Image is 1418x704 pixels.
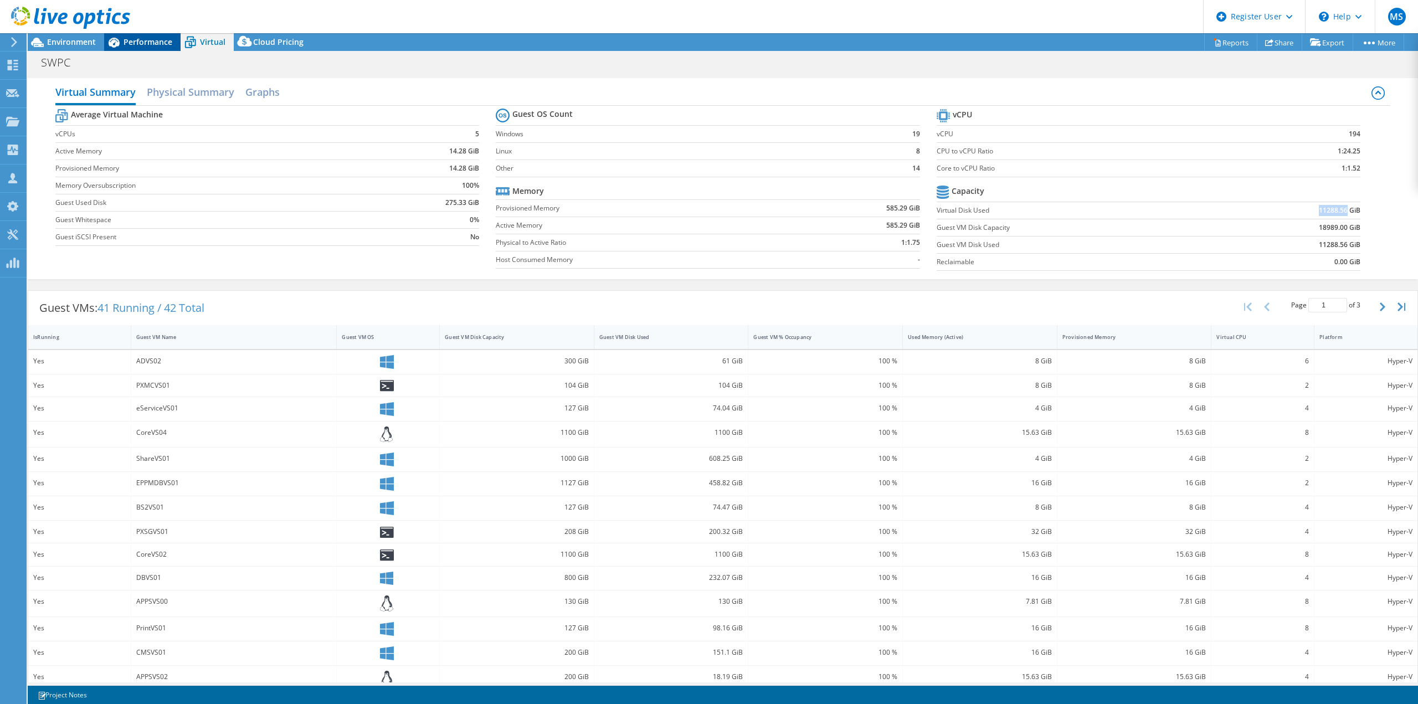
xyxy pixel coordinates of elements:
span: Performance [124,37,172,47]
div: Hyper-V [1319,572,1412,584]
div: CMSVS01 [136,646,332,659]
label: Host Consumed Memory [496,254,797,265]
div: Guest VM Disk Used [599,333,730,341]
label: Core to vCPU Ratio [937,163,1249,174]
div: ShareVS01 [136,453,332,465]
div: 8 [1216,426,1309,439]
b: vCPU [953,109,972,120]
div: Hyper-V [1319,622,1412,634]
label: Reclaimable [937,256,1214,268]
div: 7.81 GiB [908,595,1052,608]
div: 15.63 GiB [1062,548,1206,561]
div: 200.32 GiB [599,526,743,538]
label: Guest Whitespace [55,214,378,225]
b: Memory [512,186,544,197]
b: 0% [470,214,479,225]
div: 100 % [753,402,897,414]
label: Active Memory [496,220,797,231]
label: Guest iSCSI Present [55,232,378,243]
div: 4 GiB [908,453,1052,465]
div: 18.19 GiB [599,671,743,683]
div: Guest VM Disk Capacity [445,333,576,341]
div: 2 [1216,477,1309,489]
b: 0.00 GiB [1334,256,1360,268]
div: 32 GiB [908,526,1052,538]
div: 130 GiB [599,595,743,608]
div: 300 GiB [445,355,589,367]
div: 4 [1216,526,1309,538]
div: Yes [33,671,126,683]
b: 14 [912,163,920,174]
label: Physical to Active Ratio [496,237,797,248]
div: 208 GiB [445,526,589,538]
div: 8 GiB [1062,355,1206,367]
label: Provisioned Memory [496,203,797,214]
svg: \n [1319,12,1329,22]
div: 104 GiB [599,379,743,392]
span: 41 Running / 42 Total [97,300,204,315]
b: 5 [475,129,479,140]
div: CoreVS02 [136,548,332,561]
div: 74.47 GiB [599,501,743,513]
div: Yes [33,622,126,634]
label: Guest VM Disk Capacity [937,222,1214,233]
div: 4 GiB [1062,453,1206,465]
label: Linux [496,146,881,157]
div: BS2VS01 [136,501,332,513]
div: Hyper-V [1319,477,1412,489]
b: Capacity [952,186,984,197]
div: Hyper-V [1319,426,1412,439]
span: 3 [1357,300,1360,310]
label: Active Memory [55,146,378,157]
b: 194 [1349,129,1360,140]
b: 275.33 GiB [445,197,479,208]
div: 15.63 GiB [908,548,1052,561]
div: Yes [33,501,126,513]
div: Provisioned Memory [1062,333,1193,341]
div: 15.63 GiB [1062,426,1206,439]
div: Yes [33,548,126,561]
span: Virtual [200,37,225,47]
label: CPU to vCPU Ratio [937,146,1249,157]
div: Hyper-V [1319,548,1412,561]
b: 14.28 GiB [449,146,479,157]
div: 8 [1216,595,1309,608]
div: 130 GiB [445,595,589,608]
div: 8 GiB [908,355,1052,367]
span: MS [1388,8,1406,25]
div: 8 [1216,622,1309,634]
div: 100 % [753,671,897,683]
div: 6 [1216,355,1309,367]
div: Hyper-V [1319,355,1412,367]
label: vCPU [937,129,1249,140]
div: Yes [33,595,126,608]
div: 100 % [753,646,897,659]
div: Yes [33,646,126,659]
b: 1:1.75 [901,237,920,248]
div: 8 [1216,548,1309,561]
div: Virtual CPU [1216,333,1296,341]
div: 15.63 GiB [908,426,1052,439]
div: Hyper-V [1319,402,1412,414]
a: Reports [1204,34,1257,51]
div: 16 GiB [908,622,1052,634]
span: Environment [47,37,96,47]
div: 232.07 GiB [599,572,743,584]
div: 98.16 GiB [599,622,743,634]
div: Yes [33,402,126,414]
div: 200 GiB [445,671,589,683]
div: Guest VM Name [136,333,318,341]
div: 2 [1216,453,1309,465]
div: IsRunning [33,333,112,341]
div: 4 [1216,671,1309,683]
b: 11288.56 GiB [1319,205,1360,216]
label: Provisioned Memory [55,163,378,174]
b: 11288.56 GiB [1319,239,1360,250]
div: 100 % [753,477,897,489]
div: Guest VMs: [28,291,215,325]
div: 127 GiB [445,402,589,414]
div: 100 % [753,595,897,608]
div: 608.25 GiB [599,453,743,465]
div: 16 GiB [1062,646,1206,659]
b: - [918,254,920,265]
